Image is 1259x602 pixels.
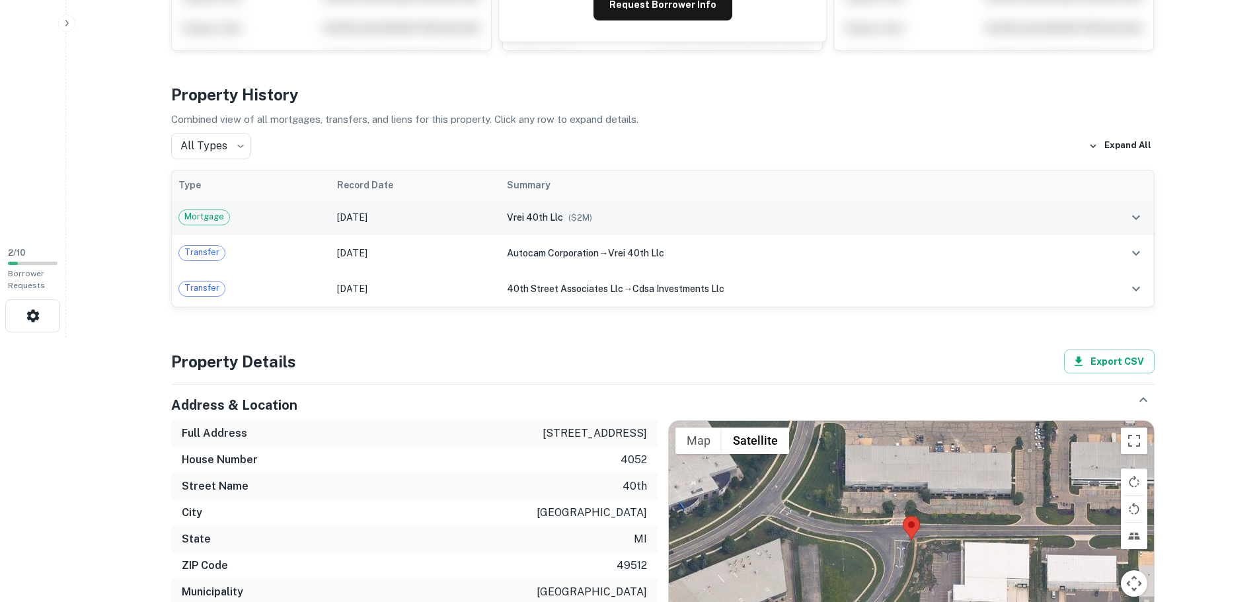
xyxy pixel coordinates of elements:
[507,283,623,294] span: 40th street associates llc
[507,248,599,258] span: autocam corporation
[1121,523,1147,549] button: Tilt map
[179,282,225,295] span: Transfer
[537,505,647,521] p: [GEOGRAPHIC_DATA]
[182,452,258,468] h6: House Number
[182,558,228,574] h6: ZIP Code
[543,426,647,441] p: [STREET_ADDRESS]
[330,200,500,235] td: [DATE]
[182,531,211,547] h6: State
[1121,428,1147,454] button: Toggle fullscreen view
[182,505,202,521] h6: City
[500,170,1066,200] th: Summary
[8,269,45,290] span: Borrower Requests
[8,248,26,258] span: 2 / 10
[722,428,789,454] button: Show satellite imagery
[608,248,664,258] span: vrei 40th llc
[1085,136,1155,156] button: Expand All
[182,478,248,494] h6: Street Name
[171,350,296,373] h4: Property Details
[179,210,229,223] span: Mortgage
[623,478,647,494] p: 40th
[1125,206,1147,229] button: expand row
[621,452,647,468] p: 4052
[171,83,1155,106] h4: Property History
[675,428,722,454] button: Show street map
[1121,469,1147,495] button: Rotate map clockwise
[330,235,500,271] td: [DATE]
[634,531,647,547] p: mi
[182,584,243,600] h6: Municipality
[1125,278,1147,300] button: expand row
[617,558,647,574] p: 49512
[182,426,247,441] h6: Full Address
[1121,496,1147,522] button: Rotate map counterclockwise
[1121,570,1147,597] button: Map camera controls
[507,282,1059,296] div: →
[179,246,225,259] span: Transfer
[507,212,563,223] span: vrei 40th llc
[507,246,1059,260] div: →
[330,170,500,200] th: Record Date
[1064,350,1155,373] button: Export CSV
[171,395,297,415] h5: Address & Location
[171,133,250,159] div: All Types
[171,112,1155,128] p: Combined view of all mortgages, transfers, and liens for this property. Click any row to expand d...
[172,170,330,200] th: Type
[537,584,647,600] p: [GEOGRAPHIC_DATA]
[632,283,724,294] span: cdsa investments llc
[1193,496,1259,560] iframe: Chat Widget
[330,271,500,307] td: [DATE]
[568,213,592,223] span: ($ 2M )
[1125,242,1147,264] button: expand row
